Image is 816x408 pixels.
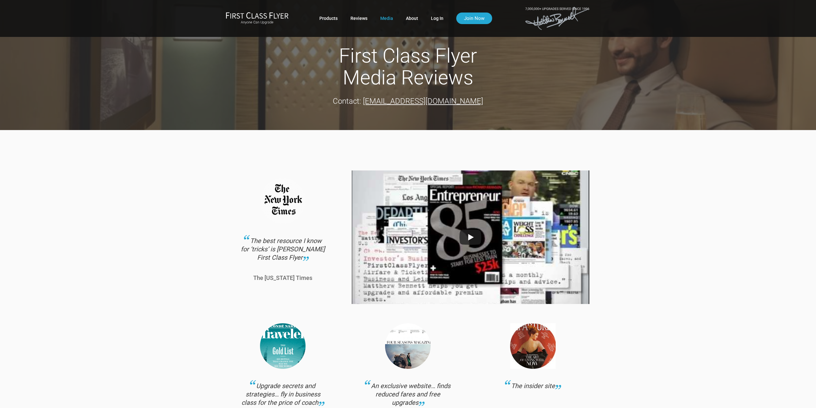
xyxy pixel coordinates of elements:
[260,323,306,369] img: Traveler.png
[226,20,289,25] small: Anyone Can Upgrade
[510,323,556,369] img: Departures.jpg
[226,12,289,25] a: First Class FlyerAnyone Can Upgrade
[240,275,326,281] p: The [US_STATE] Times
[226,12,289,19] img: First Class Flyer
[456,13,492,24] a: Join Now
[406,13,418,24] a: About
[240,237,326,269] div: The best resource I know for ‘tricks’ is [PERSON_NAME] First Class Flyer
[352,148,589,326] img: YouTube video
[385,323,431,369] img: Fourseasons.png
[363,97,483,106] a: [EMAIL_ADDRESS][DOMAIN_NAME]
[339,44,477,89] span: First Class Flyer Media Reviews
[350,13,367,24] a: Reviews
[380,13,393,24] a: Media
[260,178,306,224] img: new_york_times_testimonial.png
[431,13,443,24] a: Log In
[333,97,361,106] strong: Contact:
[319,13,338,24] a: Products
